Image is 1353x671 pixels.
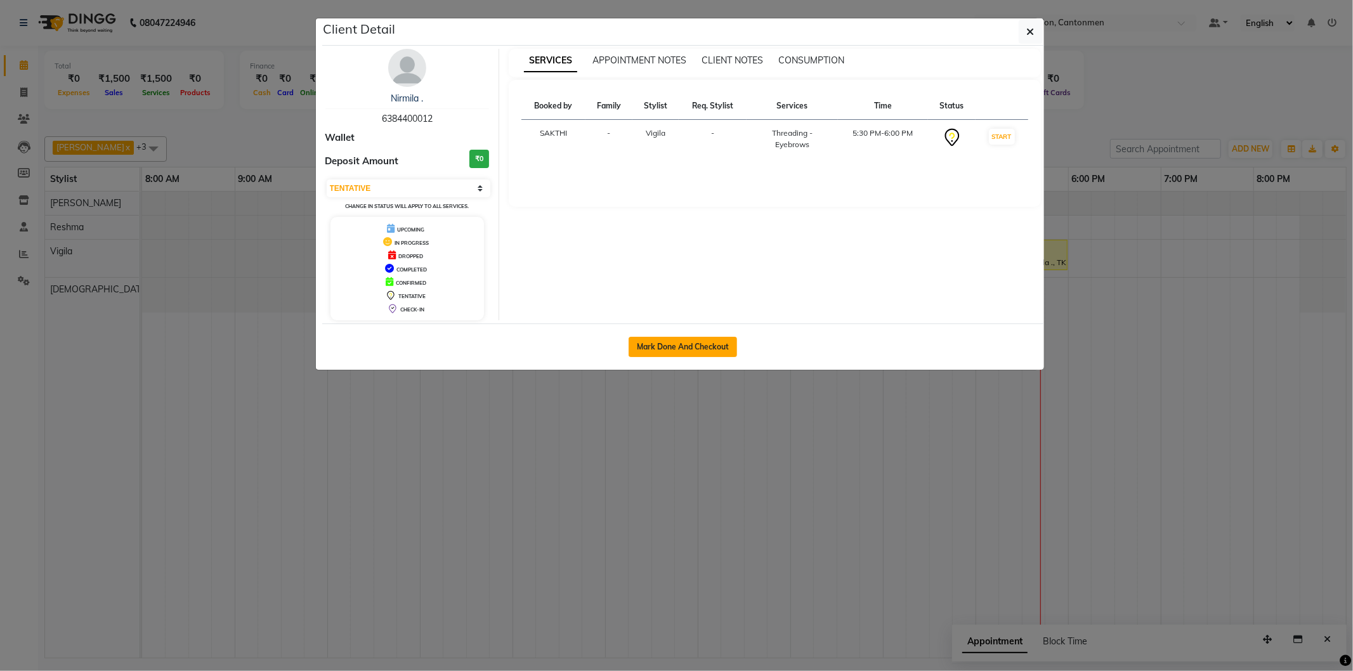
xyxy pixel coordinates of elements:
[679,120,747,159] td: -
[989,129,1015,145] button: START
[400,306,424,313] span: CHECK-IN
[838,93,929,120] th: Time
[469,150,489,168] h3: ₹0
[324,20,396,39] h5: Client Detail
[585,93,632,120] th: Family
[702,55,763,66] span: CLIENT NOTES
[747,93,838,120] th: Services
[679,93,747,120] th: Req. Stylist
[325,154,399,169] span: Deposit Amount
[646,128,665,138] span: Vigila
[398,253,423,259] span: DROPPED
[629,337,737,357] button: Mark Done And Checkout
[388,49,426,87] img: avatar
[754,127,830,150] div: Threading - Eyebrows
[632,93,679,120] th: Stylist
[345,203,469,209] small: Change in status will apply to all services.
[395,240,429,246] span: IN PROGRESS
[396,280,426,286] span: CONFIRMED
[398,293,426,299] span: TENTATIVE
[592,55,686,66] span: APPOINTMENT NOTES
[391,93,423,104] a: Nirmila .
[778,55,844,66] span: CONSUMPTION
[521,120,585,159] td: SAKTHI
[397,226,424,233] span: UPCOMING
[325,131,355,145] span: Wallet
[585,120,632,159] td: -
[396,266,427,273] span: COMPLETED
[928,93,975,120] th: Status
[382,113,433,124] span: 6384400012
[521,93,585,120] th: Booked by
[524,49,577,72] span: SERVICES
[838,120,929,159] td: 5:30 PM-6:00 PM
